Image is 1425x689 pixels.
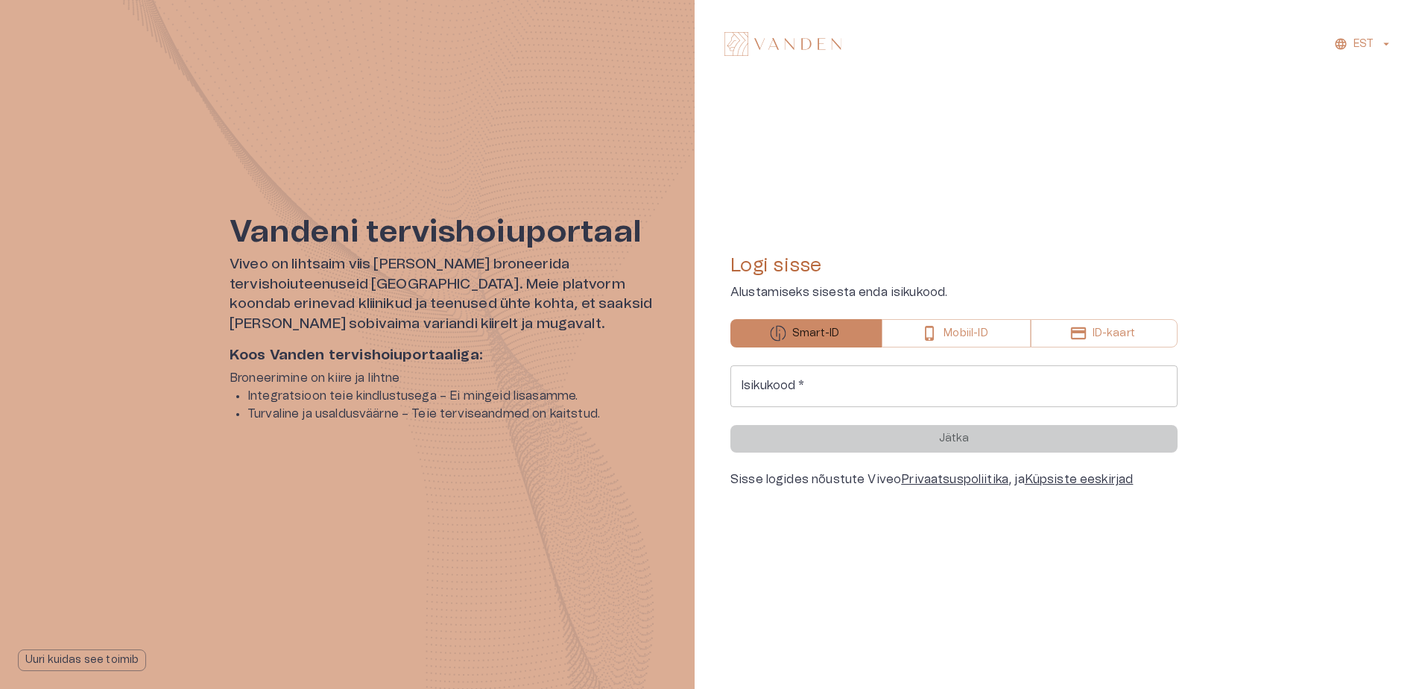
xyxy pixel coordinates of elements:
[1025,474,1134,485] a: Küpsiste eeskirjad
[730,471,1178,488] div: Sisse logides nõustute Viveo , ja
[18,649,146,671] button: Uuri kuidas see toimib
[724,32,841,56] img: Vanden logo
[1031,319,1178,347] button: ID-kaart
[901,474,1008,485] a: Privaatsuspoliitika
[1093,326,1135,342] p: ID-kaart
[730,254,1178,277] h4: Logi sisse
[25,652,139,668] p: Uuri kuidas see toimib
[730,319,882,347] button: Smart-ID
[944,326,988,342] p: Mobiil-ID
[1332,34,1395,55] button: EST
[882,319,1030,347] button: Mobiil-ID
[1353,37,1374,52] p: EST
[792,326,839,342] p: Smart-ID
[730,283,1178,301] p: Alustamiseks sisesta enda isikukood.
